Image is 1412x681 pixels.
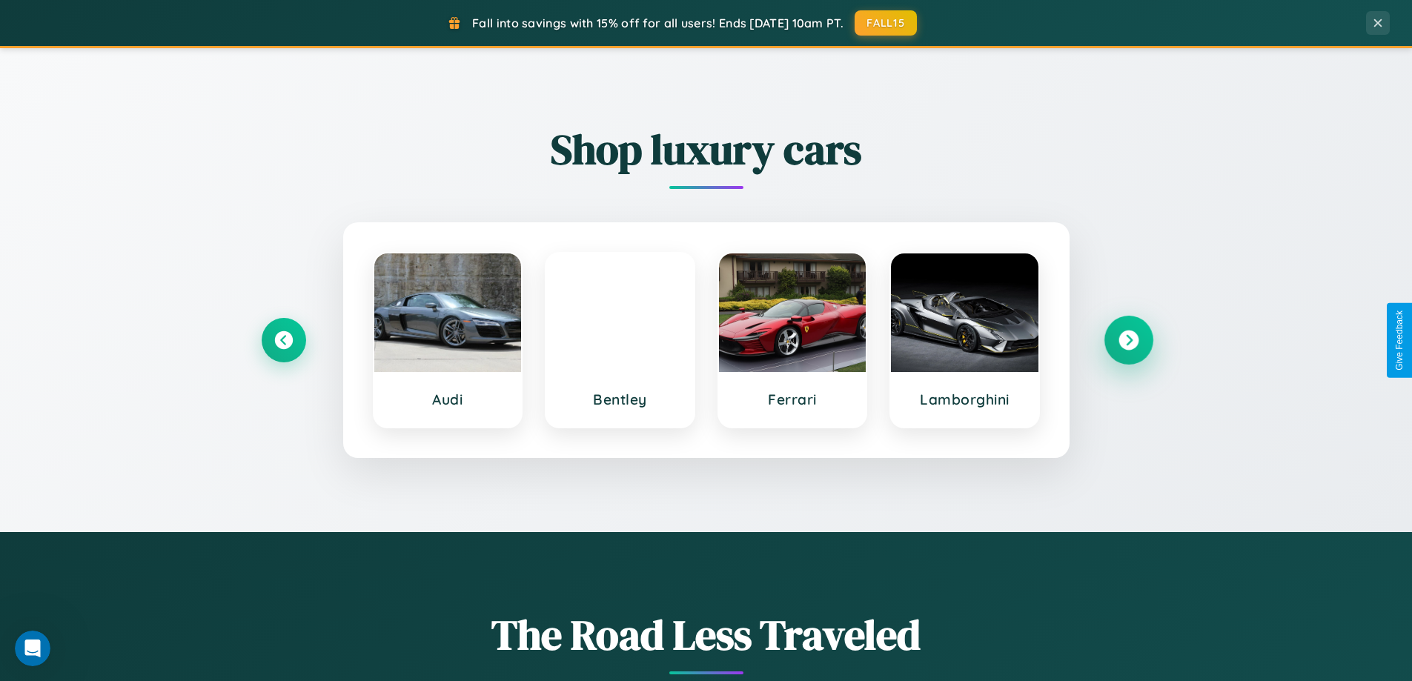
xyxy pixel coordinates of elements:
h1: The Road Less Traveled [262,606,1151,663]
iframe: Intercom live chat [15,631,50,666]
span: Fall into savings with 15% off for all users! Ends [DATE] 10am PT. [472,16,843,30]
div: Give Feedback [1394,310,1405,371]
h2: Shop luxury cars [262,121,1151,178]
h3: Audi [389,391,507,408]
h3: Bentley [561,391,679,408]
h3: Lamborghini [906,391,1024,408]
h3: Ferrari [734,391,852,408]
button: FALL15 [855,10,917,36]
